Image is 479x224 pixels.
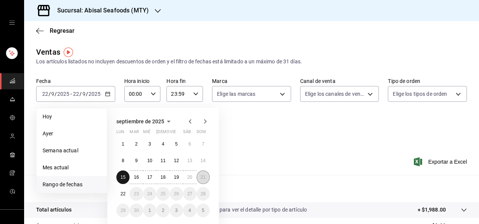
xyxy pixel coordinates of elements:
[175,141,178,147] abbr: 5 de septiembre de 2025
[156,154,169,167] button: 11 de septiembre de 2025
[143,170,156,184] button: 17 de septiembre de 2025
[147,191,152,196] abbr: 24 de septiembre de 2025
[43,147,101,155] span: Semana actual
[143,129,150,137] abbr: miércoles
[160,158,165,163] abbr: 11 de septiembre de 2025
[134,175,139,180] abbr: 16 de septiembre de 2025
[130,204,143,217] button: 30 de septiembre de 2025
[183,187,196,201] button: 27 de septiembre de 2025
[121,175,125,180] abbr: 15 de septiembre de 2025
[130,154,143,167] button: 9 de septiembre de 2025
[86,91,88,97] span: /
[148,208,151,213] abbr: 1 de octubre de 2025
[147,158,152,163] abbr: 10 de septiembre de 2025
[36,58,467,66] div: Los artículos listados no incluyen descuentos de orden y el filtro de fechas está limitado a un m...
[43,181,101,189] span: Rango de fechas
[170,170,183,184] button: 19 de septiembre de 2025
[212,78,291,84] label: Marca
[116,154,130,167] button: 8 de septiembre de 2025
[170,204,183,217] button: 3 de octubre de 2025
[147,175,152,180] abbr: 17 de septiembre de 2025
[187,175,192,180] abbr: 20 de septiembre de 2025
[42,91,49,97] input: --
[143,154,156,167] button: 10 de septiembre de 2025
[201,158,206,163] abbr: 14 de septiembre de 2025
[197,204,210,217] button: 5 de octubre de 2025
[134,191,139,196] abbr: 23 de septiembre de 2025
[122,158,124,163] abbr: 8 de septiembre de 2025
[170,154,183,167] button: 12 de septiembre de 2025
[64,48,73,57] img: Tooltip marker
[130,187,143,201] button: 23 de septiembre de 2025
[148,141,151,147] abbr: 3 de septiembre de 2025
[116,204,130,217] button: 29 de septiembre de 2025
[51,91,55,97] input: --
[116,187,130,201] button: 22 de septiembre de 2025
[170,129,176,137] abbr: viernes
[130,129,139,137] abbr: martes
[49,91,51,97] span: /
[36,206,72,214] p: Total artículos
[174,158,179,163] abbr: 12 de septiembre de 2025
[197,137,210,151] button: 7 de septiembre de 2025
[36,184,467,193] p: Resumen
[116,118,164,124] span: septiembre de 2025
[162,141,165,147] abbr: 4 de septiembre de 2025
[156,129,201,137] abbr: jueves
[50,27,75,34] span: Regresar
[70,91,72,97] span: -
[202,208,204,213] abbr: 5 de octubre de 2025
[156,170,169,184] button: 18 de septiembre de 2025
[134,208,139,213] abbr: 30 de septiembre de 2025
[57,91,70,97] input: ----
[143,187,156,201] button: 24 de septiembre de 2025
[415,157,467,166] button: Exportar a Excel
[116,117,173,126] button: septiembre de 2025
[187,191,192,196] abbr: 27 de septiembre de 2025
[36,27,75,34] button: Regresar
[174,175,179,180] abbr: 19 de septiembre de 2025
[418,206,446,214] p: + $1,988.00
[183,137,196,151] button: 6 de septiembre de 2025
[183,129,191,137] abbr: sábado
[79,91,82,97] span: /
[130,137,143,151] button: 2 de septiembre de 2025
[160,175,165,180] abbr: 18 de septiembre de 2025
[43,164,101,172] span: Mes actual
[188,208,191,213] abbr: 4 de octubre de 2025
[36,78,115,84] label: Fecha
[156,204,169,217] button: 2 de octubre de 2025
[143,204,156,217] button: 1 de octubre de 2025
[130,170,143,184] button: 16 de septiembre de 2025
[9,20,15,26] button: open drawer
[388,78,467,84] label: Tipo de orden
[188,141,191,147] abbr: 6 de septiembre de 2025
[197,170,210,184] button: 21 de septiembre de 2025
[183,154,196,167] button: 13 de septiembre de 2025
[201,175,206,180] abbr: 21 de septiembre de 2025
[121,208,125,213] abbr: 29 de septiembre de 2025
[82,91,86,97] input: --
[135,158,138,163] abbr: 9 de septiembre de 2025
[43,130,101,138] span: Ayer
[156,137,169,151] button: 4 de septiembre de 2025
[197,154,210,167] button: 14 de septiembre de 2025
[170,137,183,151] button: 5 de septiembre de 2025
[55,91,57,97] span: /
[166,78,203,84] label: Hora fin
[121,191,125,196] abbr: 22 de septiembre de 2025
[202,141,204,147] abbr: 7 de septiembre de 2025
[300,78,379,84] label: Canal de venta
[197,129,206,137] abbr: domingo
[116,129,124,137] abbr: lunes
[51,6,149,15] h3: Sucursal: Abisal Seafoods (MTY)
[187,158,192,163] abbr: 13 de septiembre de 2025
[182,206,307,214] p: Da clic en la fila para ver el detalle por tipo de artículo
[36,46,60,58] div: Ventas
[162,208,165,213] abbr: 2 de octubre de 2025
[135,141,138,147] abbr: 2 de septiembre de 2025
[160,191,165,196] abbr: 25 de septiembre de 2025
[116,170,130,184] button: 15 de septiembre de 2025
